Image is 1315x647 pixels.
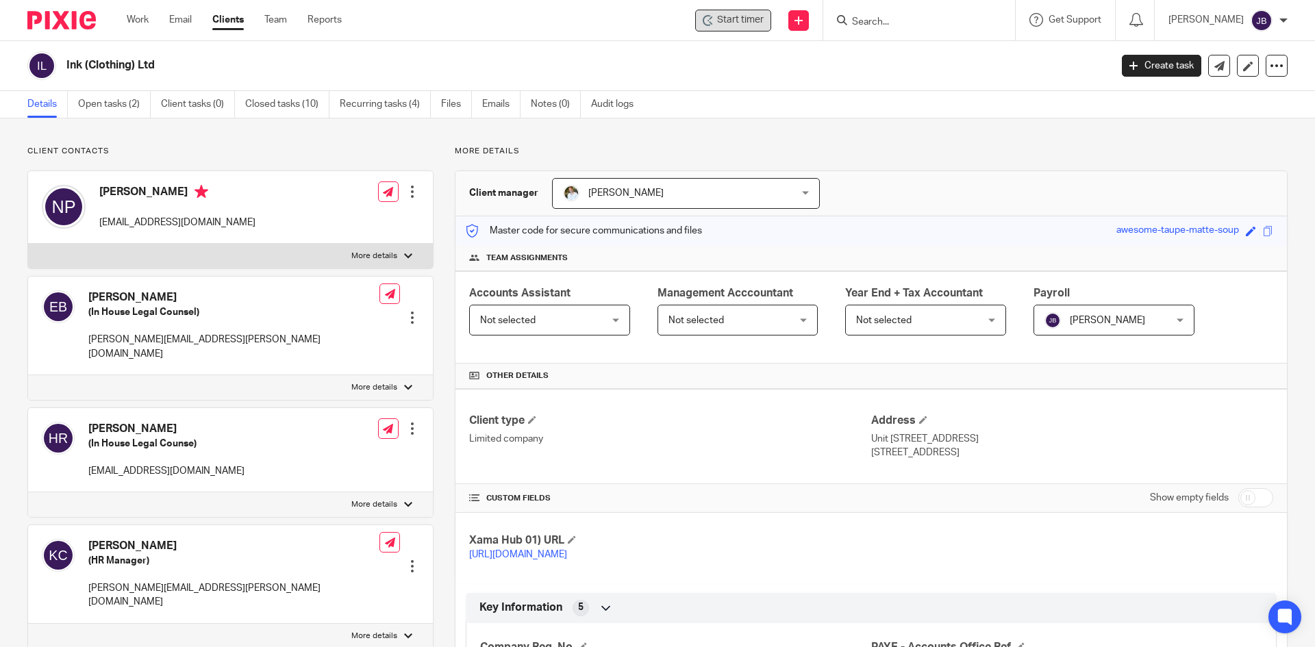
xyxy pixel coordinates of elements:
[1034,288,1070,299] span: Payroll
[308,13,342,27] a: Reports
[42,422,75,455] img: svg%3E
[88,554,379,568] h5: (HR Manager)
[469,533,871,548] h4: Xama Hub 01) URL
[531,91,581,118] a: Notes (0)
[871,414,1273,428] h4: Address
[78,91,151,118] a: Open tasks (2)
[469,550,567,559] a: [URL][DOMAIN_NAME]
[480,316,536,325] span: Not selected
[486,253,568,264] span: Team assignments
[88,290,379,305] h4: [PERSON_NAME]
[195,185,208,199] i: Primary
[27,91,68,118] a: Details
[871,446,1273,459] p: [STREET_ADDRESS]
[845,288,983,299] span: Year End + Tax Accountant
[88,422,245,436] h4: [PERSON_NAME]
[1150,491,1229,505] label: Show empty fields
[99,216,255,229] p: [EMAIL_ADDRESS][DOMAIN_NAME]
[127,13,149,27] a: Work
[42,539,75,572] img: svg%3E
[856,316,912,325] span: Not selected
[351,631,397,642] p: More details
[479,600,562,615] span: Key Information
[27,146,434,157] p: Client contacts
[657,288,793,299] span: Management Acccountant
[695,10,771,31] div: Ink (Clothing) Ltd
[88,539,379,553] h4: [PERSON_NAME]
[42,185,86,229] img: svg%3E
[88,333,379,361] p: [PERSON_NAME][EMAIL_ADDRESS][PERSON_NAME][DOMAIN_NAME]
[563,185,579,201] img: sarah-royle.jpg
[161,91,235,118] a: Client tasks (0)
[578,600,584,614] span: 5
[466,224,702,238] p: Master code for secure communications and files
[351,499,397,510] p: More details
[245,91,329,118] a: Closed tasks (10)
[88,437,245,451] h5: (In House Legal Counse)
[88,581,379,609] p: [PERSON_NAME][EMAIL_ADDRESS][PERSON_NAME][DOMAIN_NAME]
[1122,55,1201,77] a: Create task
[469,493,871,504] h4: CUSTOM FIELDS
[27,11,96,29] img: Pixie
[1116,223,1239,239] div: awesome-taupe-matte-soup
[1168,13,1244,27] p: [PERSON_NAME]
[351,382,397,393] p: More details
[469,414,871,428] h4: Client type
[1049,15,1101,25] span: Get Support
[351,251,397,262] p: More details
[340,91,431,118] a: Recurring tasks (4)
[469,186,538,200] h3: Client manager
[588,188,664,198] span: [PERSON_NAME]
[486,370,549,381] span: Other details
[1070,316,1145,325] span: [PERSON_NAME]
[482,91,521,118] a: Emails
[1044,312,1061,329] img: svg%3E
[42,290,75,323] img: svg%3E
[717,13,764,27] span: Start timer
[469,288,571,299] span: Accounts Assistant
[66,58,894,73] h2: Ink (Clothing) Ltd
[27,51,56,80] img: svg%3E
[871,432,1273,446] p: Unit [STREET_ADDRESS]
[591,91,644,118] a: Audit logs
[469,432,871,446] p: Limited company
[851,16,974,29] input: Search
[668,316,724,325] span: Not selected
[88,464,245,478] p: [EMAIL_ADDRESS][DOMAIN_NAME]
[441,91,472,118] a: Files
[169,13,192,27] a: Email
[264,13,287,27] a: Team
[455,146,1288,157] p: More details
[1251,10,1273,31] img: svg%3E
[88,305,379,319] h5: (In House Legal Counsel)
[212,13,244,27] a: Clients
[99,185,255,202] h4: [PERSON_NAME]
